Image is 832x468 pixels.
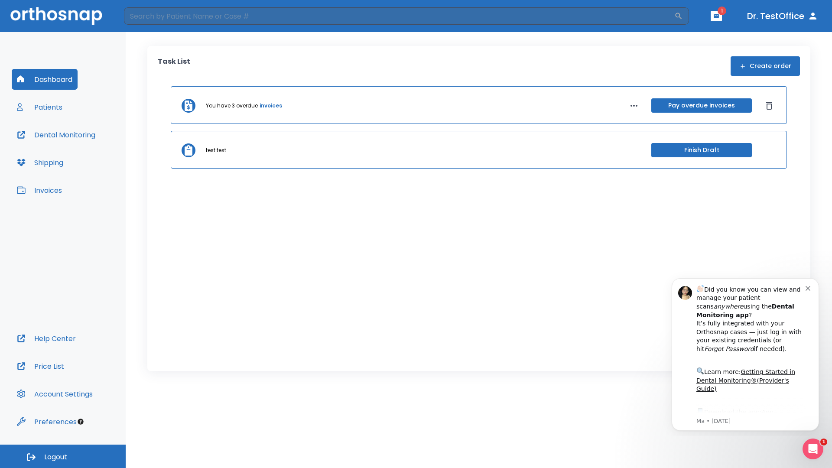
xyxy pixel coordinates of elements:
[731,56,800,76] button: Create order
[651,98,752,113] button: Pay overdue invoices
[77,418,84,426] div: Tooltip anchor
[12,152,68,173] button: Shipping
[651,143,752,157] button: Finish Draft
[124,7,674,25] input: Search by Patient Name or Case #
[12,328,81,349] button: Help Center
[38,138,115,154] a: App Store
[206,146,226,154] p: test test
[659,270,832,436] iframe: Intercom notifications message
[820,439,827,445] span: 1
[12,180,67,201] button: Invoices
[803,439,823,459] iframe: Intercom live chat
[260,102,282,110] a: invoices
[718,6,726,15] span: 1
[744,8,822,24] button: Dr. TestOffice
[12,383,98,404] button: Account Settings
[206,102,258,110] p: You have 3 overdue
[12,411,82,432] button: Preferences
[38,136,147,180] div: Download the app: | ​ Let us know if you need help getting started!
[12,69,78,90] button: Dashboard
[38,147,147,155] p: Message from Ma, sent 5w ago
[44,452,67,462] span: Logout
[10,7,102,25] img: Orthosnap
[12,124,101,145] button: Dental Monitoring
[12,97,68,117] button: Patients
[12,356,69,377] button: Price List
[762,99,776,113] button: Dismiss
[147,13,154,20] button: Dismiss notification
[158,56,190,76] p: Task List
